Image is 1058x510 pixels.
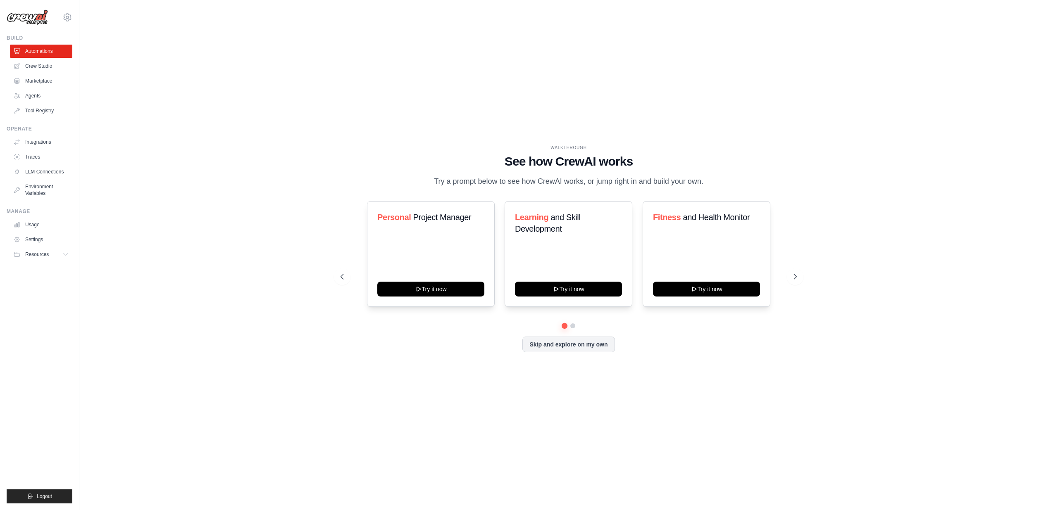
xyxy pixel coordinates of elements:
span: Project Manager [413,213,471,222]
span: Personal [377,213,411,222]
div: Manage [7,208,72,215]
a: LLM Connections [10,165,72,178]
button: Logout [7,489,72,503]
button: Skip and explore on my own [522,337,615,352]
span: Logout [37,493,52,500]
a: Settings [10,233,72,246]
span: and Skill Development [515,213,580,233]
a: Crew Studio [10,59,72,73]
a: Usage [10,218,72,231]
p: Try a prompt below to see how CrewAI works, or jump right in and build your own. [430,176,708,187]
img: Logo [7,9,48,25]
span: and Health Monitor [683,213,750,222]
a: Environment Variables [10,180,72,200]
a: Integrations [10,135,72,149]
button: Try it now [515,282,622,297]
a: Automations [10,45,72,58]
button: Try it now [653,282,760,297]
a: Traces [10,150,72,164]
a: Tool Registry [10,104,72,117]
div: Build [7,35,72,41]
button: Resources [10,248,72,261]
span: Learning [515,213,548,222]
h1: See how CrewAI works [341,154,797,169]
button: Try it now [377,282,484,297]
div: Operate [7,126,72,132]
a: Marketplace [10,74,72,88]
span: Fitness [653,213,681,222]
a: Agents [10,89,72,102]
span: Resources [25,251,49,258]
div: WALKTHROUGH [341,145,797,151]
